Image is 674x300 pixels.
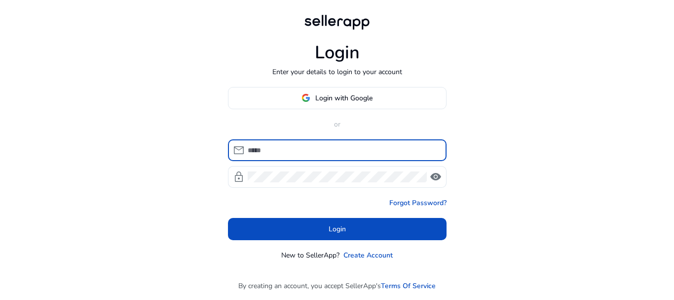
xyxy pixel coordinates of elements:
[381,281,436,291] a: Terms Of Service
[315,42,360,63] h1: Login
[343,250,393,260] a: Create Account
[430,171,442,183] span: visibility
[301,93,310,102] img: google-logo.svg
[272,67,402,77] p: Enter your details to login to your account
[281,250,339,260] p: New to SellerApp?
[228,87,447,109] button: Login with Google
[233,171,245,183] span: lock
[228,218,447,240] button: Login
[315,93,373,103] span: Login with Google
[329,224,346,234] span: Login
[389,198,447,208] a: Forgot Password?
[228,119,447,129] p: or
[233,144,245,156] span: mail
